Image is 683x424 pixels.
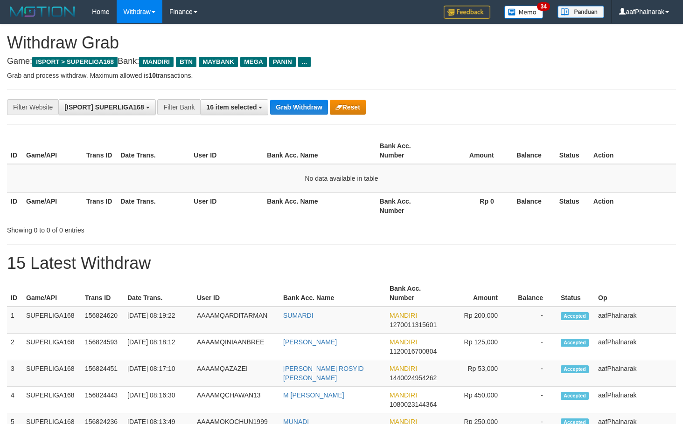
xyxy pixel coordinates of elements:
img: Feedback.jpg [444,6,490,19]
span: MAYBANK [199,57,238,67]
div: Filter Website [7,99,58,115]
th: User ID [190,192,263,219]
td: - [512,387,557,413]
td: 156824443 [81,387,124,413]
td: AAAAMQCHAWAN13 [193,387,279,413]
td: SUPERLIGA168 [22,307,81,334]
span: Copy 1440024954262 to clipboard [390,374,437,382]
td: [DATE] 08:16:30 [124,387,193,413]
th: Bank Acc. Name [263,137,376,164]
th: Rp 0 [436,192,508,219]
span: MANDIRI [390,312,417,319]
td: - [512,360,557,387]
th: Trans ID [83,192,117,219]
td: 4 [7,387,22,413]
span: 34 [537,2,550,11]
span: Copy 1120016700804 to clipboard [390,348,437,355]
div: Showing 0 to 0 of 0 entries [7,222,278,235]
th: Amount [444,280,512,307]
td: Rp 200,000 [444,307,512,334]
td: [DATE] 08:19:22 [124,307,193,334]
td: No data available in table [7,164,676,193]
td: 2 [7,334,22,360]
button: Reset [330,100,366,115]
a: [PERSON_NAME] [283,338,337,346]
th: Bank Acc. Name [263,192,376,219]
img: MOTION_logo.png [7,5,78,19]
span: Accepted [561,365,589,373]
th: Trans ID [83,137,117,164]
td: - [512,334,557,360]
span: Accepted [561,392,589,400]
th: Bank Acc. Number [386,280,444,307]
td: 156824620 [81,307,124,334]
span: Accepted [561,312,589,320]
td: Rp 125,000 [444,334,512,360]
th: Action [590,192,676,219]
strong: 10 [148,72,156,79]
a: M [PERSON_NAME] [283,391,344,399]
td: SUPERLIGA168 [22,387,81,413]
th: Date Trans. [124,280,193,307]
th: User ID [193,280,279,307]
p: Grab and process withdraw. Maximum allowed is transactions. [7,71,676,80]
img: panduan.png [558,6,604,18]
th: Bank Acc. Name [279,280,386,307]
a: SUMARDI [283,312,314,319]
h4: Game: Bank: [7,57,676,66]
th: Game/API [22,137,83,164]
span: MANDIRI [390,338,417,346]
button: Grab Withdraw [270,100,328,115]
td: Rp 450,000 [444,387,512,413]
th: Game/API [22,280,81,307]
h1: 15 Latest Withdraw [7,254,676,273]
th: Game/API [22,192,83,219]
img: Button%20Memo.svg [504,6,544,19]
th: Amount [436,137,508,164]
td: 156824593 [81,334,124,360]
td: 1 [7,307,22,334]
th: Bank Acc. Number [376,137,436,164]
td: AAAAMQARDITARMAN [193,307,279,334]
th: Date Trans. [117,137,190,164]
th: Status [556,137,590,164]
span: BTN [176,57,196,67]
th: Bank Acc. Number [376,192,436,219]
td: 156824451 [81,360,124,387]
th: Trans ID [81,280,124,307]
span: ... [298,57,311,67]
th: ID [7,137,22,164]
td: aafPhalnarak [594,387,676,413]
span: Accepted [561,339,589,347]
th: Action [590,137,676,164]
td: SUPERLIGA168 [22,334,81,360]
th: User ID [190,137,263,164]
td: [DATE] 08:18:12 [124,334,193,360]
span: MEGA [240,57,267,67]
h1: Withdraw Grab [7,34,676,52]
th: Balance [508,192,556,219]
span: ISPORT > SUPERLIGA168 [32,57,118,67]
th: Date Trans. [117,192,190,219]
span: [ISPORT] SUPERLIGA168 [64,103,144,111]
td: aafPhalnarak [594,334,676,360]
td: 3 [7,360,22,387]
span: PANIN [269,57,296,67]
th: Balance [508,137,556,164]
div: Filter Bank [157,99,200,115]
th: ID [7,280,22,307]
td: [DATE] 08:17:10 [124,360,193,387]
td: AAAAMQINIAANBREE [193,334,279,360]
th: Status [556,192,590,219]
td: aafPhalnarak [594,360,676,387]
span: Copy 1080023144364 to clipboard [390,401,437,408]
th: Op [594,280,676,307]
th: Balance [512,280,557,307]
span: 16 item selected [206,103,257,111]
span: MANDIRI [139,57,174,67]
th: Status [557,280,594,307]
td: Rp 53,000 [444,360,512,387]
th: ID [7,192,22,219]
span: MANDIRI [390,365,417,372]
span: Copy 1270011315601 to clipboard [390,321,437,328]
